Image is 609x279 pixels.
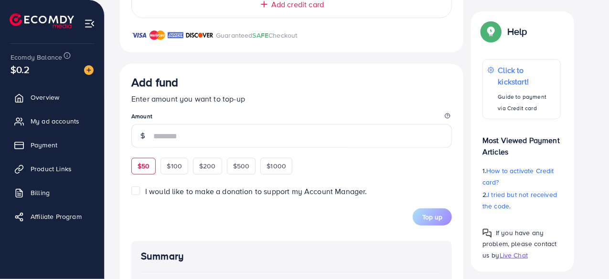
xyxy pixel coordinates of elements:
span: Product Links [31,164,72,174]
iframe: Chat [568,236,602,272]
span: Affiliate Program [31,212,82,221]
span: My ad accounts [31,116,79,126]
span: I tried but not received the code. [482,190,557,211]
img: brand [131,30,147,41]
span: $500 [233,161,250,171]
span: Billing [31,188,50,197]
span: I would like to make a donation to support my Account Manager. [145,186,367,196]
p: Click to kickstart! [498,64,556,87]
span: SAFE [253,31,269,40]
h4: Summary [141,250,442,262]
a: Affiliate Program [7,207,97,226]
span: Overview [31,93,59,102]
span: Ecomdy Balance [11,52,62,62]
button: Top up [413,208,452,226]
img: brand [168,30,183,41]
img: brand [186,30,214,41]
span: $200 [199,161,216,171]
h3: Add fund [131,75,178,89]
span: $0.2 [11,62,30,76]
img: Popup guide [482,228,492,238]
img: Popup guide [482,23,500,40]
span: $50 [138,161,150,171]
a: Overview [7,88,97,107]
p: Enter amount you want to top-up [131,93,452,104]
a: Billing [7,183,97,202]
span: Live Chat [500,250,528,259]
p: Guide to payment via Credit card [498,91,556,114]
img: brand [150,30,165,41]
a: My ad accounts [7,112,97,131]
legend: Amount [131,112,452,124]
span: Top up [422,212,442,222]
p: 2. [482,189,561,212]
span: Payment [31,140,57,150]
img: menu [84,18,95,29]
a: Product Links [7,159,97,178]
img: logo [10,13,74,28]
span: $1000 [267,161,286,171]
span: If you have any problem, please contact us by [482,228,557,259]
p: 1. [482,165,561,188]
a: Payment [7,135,97,155]
span: $100 [167,161,182,171]
p: Help [507,26,527,37]
p: Most Viewed Payment Articles [482,127,561,157]
p: Guaranteed Checkout [216,30,298,41]
span: How to activate Credit card? [482,166,554,187]
img: image [84,65,94,75]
